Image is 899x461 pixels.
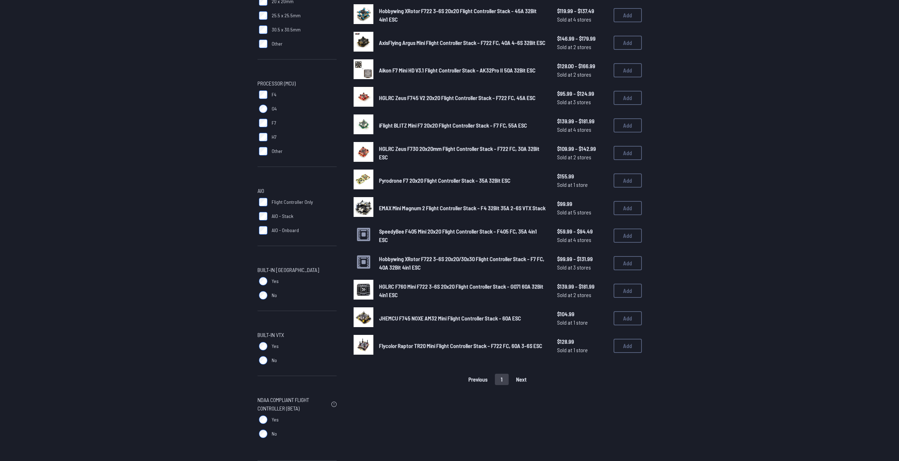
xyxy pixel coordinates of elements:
a: image [354,280,373,302]
a: Flycolor Raptor TR20 Mini Flight Controller Stack - F722 FC, 60A 3-6S ESC [379,342,546,350]
input: Flight Controller Only [259,198,267,206]
span: Sold at 3 stores [557,98,608,106]
span: Pyrodrone F7 20x20 Flight Controller Stack - 35A 32Bit ESC [379,177,510,184]
span: Sold at 5 stores [557,208,608,217]
span: Yes [272,416,279,423]
span: Sold at 2 stores [557,70,608,79]
button: Add [614,91,642,105]
img: image [354,142,373,162]
a: HGLRC F760 Mini F722 3-6S 20x20 Flight Controller Stack - G071 60A 32Bit 4in1 ESC [379,282,546,299]
input: AIO - Stack [259,212,267,220]
img: image [354,87,373,107]
span: Sold at 4 stores [557,236,608,244]
a: image [354,59,373,81]
span: $99.99 [557,200,608,208]
button: Add [614,284,642,298]
button: Add [614,146,642,160]
input: Yes [259,415,267,424]
img: image [354,32,373,52]
button: Add [614,173,642,188]
span: $139.99 - $181.99 [557,282,608,291]
span: Built-in VTX [258,331,284,339]
a: image [354,307,373,329]
span: iFlight BLITZ Mini F7 20x20 Flight Controller Stack - F7 FC, 55A ESC [379,122,527,129]
input: 30.5 x 30.5mm [259,25,267,34]
input: AIO - Onboard [259,226,267,235]
span: Hobbywing XRotor F722 3-6S 20x20/30x30 Flight Controller Stack - F7 FC, 40A 32Bit 4in1 ESC [379,255,544,271]
a: Aikon F7 Mini HD V3.1 Flight Controller Stack - AK32Pro II 50A 32Bit ESC [379,66,546,75]
a: iFlight BLITZ Mini F7 20x20 Flight Controller Stack - F7 FC, 55A ESC [379,121,546,130]
span: $146.99 - $179.99 [557,34,608,43]
a: image [354,32,373,54]
span: $139.99 - $181.99 [557,117,608,125]
span: EMAX Mini Magnum 2 Flight Controller Stack - F4 32Bit 35A 2-6S VTX Stack [379,205,545,211]
span: Sold at 2 stores [557,153,608,161]
a: image [354,114,373,136]
span: No [272,430,277,437]
button: Add [614,8,642,22]
span: AIO - Stack [272,213,293,220]
span: SpeedyBee F405 Mini 20x20 Flight Controller Stack - F405 FC, 35A 4in1 ESC [379,228,537,243]
a: image [354,335,373,357]
img: image [354,59,373,79]
input: F7 [259,119,267,127]
a: image [354,142,373,164]
input: No [259,291,267,300]
img: image [354,4,373,24]
span: F7 [272,119,276,126]
span: $128.00 - $166.99 [557,62,608,70]
span: HGLRC F760 Mini F722 3-6S 20x20 Flight Controller Stack - G071 60A 32Bit 4in1 ESC [379,283,543,298]
span: Sold at 1 store [557,181,608,189]
input: Yes [259,342,267,350]
span: H7 [272,134,277,141]
img: image [354,307,373,327]
input: No [259,430,267,438]
span: No [272,292,277,299]
span: Sold at 3 stores [557,263,608,272]
span: $128.99 [557,337,608,346]
span: $155.99 [557,172,608,181]
a: HGLRC Zeus F730 20x20mm Flight Controller Stack - F722 FC, 30A 32Bit ESC [379,144,546,161]
span: Yes [272,278,279,285]
span: $109.99 - $142.99 [557,144,608,153]
span: Other [272,148,283,155]
span: 30.5 x 30.5mm [272,26,301,33]
a: Pyrodrone F7 20x20 Flight Controller Stack - 35A 32Bit ESC [379,176,546,185]
button: Add [614,201,642,215]
span: Sold at 1 store [557,346,608,354]
img: image [354,197,373,217]
span: AIO [258,187,264,195]
span: G4 [272,105,277,112]
span: HGLRC Zeus F730 20x20mm Flight Controller Stack - F722 FC, 30A 32Bit ESC [379,145,539,160]
span: $59.99 - $94.49 [557,227,608,236]
span: Other [272,40,283,47]
a: AxisFlying Argus Mini Flight Controller Stack - F722 FC, 40A 4-6S 32Bit ESC [379,39,546,47]
span: Processor (MCU) [258,79,296,88]
span: AIO - Onboard [272,227,299,234]
span: Hobbywing XRotor F722 3-6S 20x20 Flight Controller Stack - 45A 32Bit 4in1 ESC [379,7,537,23]
a: image [354,197,373,219]
img: image [354,170,373,189]
span: F4 [272,91,276,98]
span: $119.99 - $137.49 [557,7,608,15]
button: Add [614,36,642,50]
img: image [354,335,373,355]
input: G4 [259,105,267,113]
button: Add [614,256,642,270]
input: Yes [259,277,267,285]
button: Add [614,118,642,132]
span: Sold at 1 store [557,318,608,327]
span: $99.99 - $131.99 [557,255,608,263]
input: 25.5 x 25.5mm [259,11,267,20]
input: Other [259,147,267,155]
span: Aikon F7 Mini HD V3.1 Flight Controller Stack - AK32Pro II 50A 32Bit ESC [379,67,536,73]
a: image [354,87,373,109]
button: Add [614,339,642,353]
span: JHEMCU F745 NOXE AM32 Mini Flight Controller Stack - 60A ESC [379,315,521,321]
button: Add [614,63,642,77]
span: Yes [272,343,279,350]
input: No [259,356,267,365]
a: HGLRC Zeus F745 V2 20x20 Flight Controller Stack - F722 FC, 45A ESC [379,94,546,102]
span: Sold at 4 stores [557,15,608,24]
span: 25.5 x 25.5mm [272,12,301,19]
